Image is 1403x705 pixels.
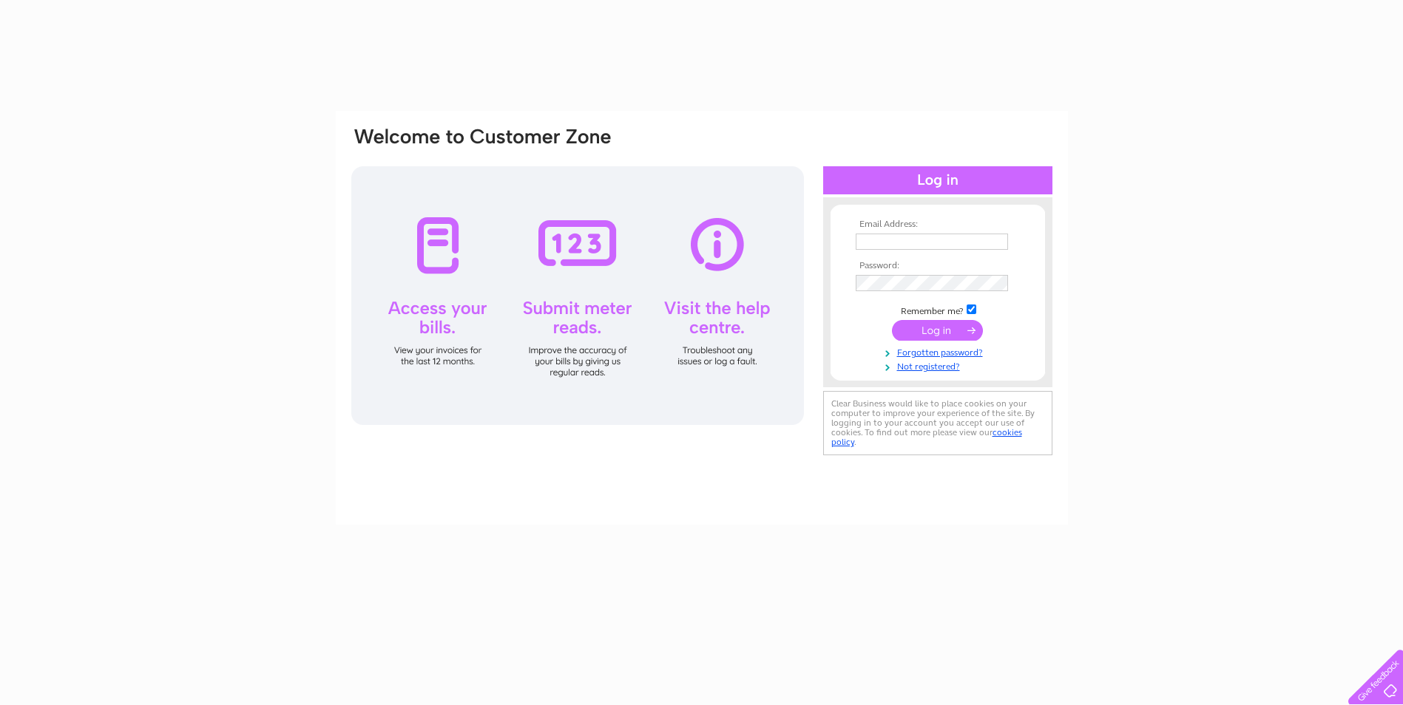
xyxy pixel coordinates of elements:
[856,344,1024,358] a: Forgotten password?
[852,302,1024,317] td: Remember me?
[852,261,1024,271] th: Password:
[856,358,1024,372] a: Not registered?
[831,427,1022,447] a: cookies policy
[852,219,1024,230] th: Email Address:
[823,391,1052,455] div: Clear Business would like to place cookies on your computer to improve your experience of the sit...
[892,320,983,341] input: Submit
